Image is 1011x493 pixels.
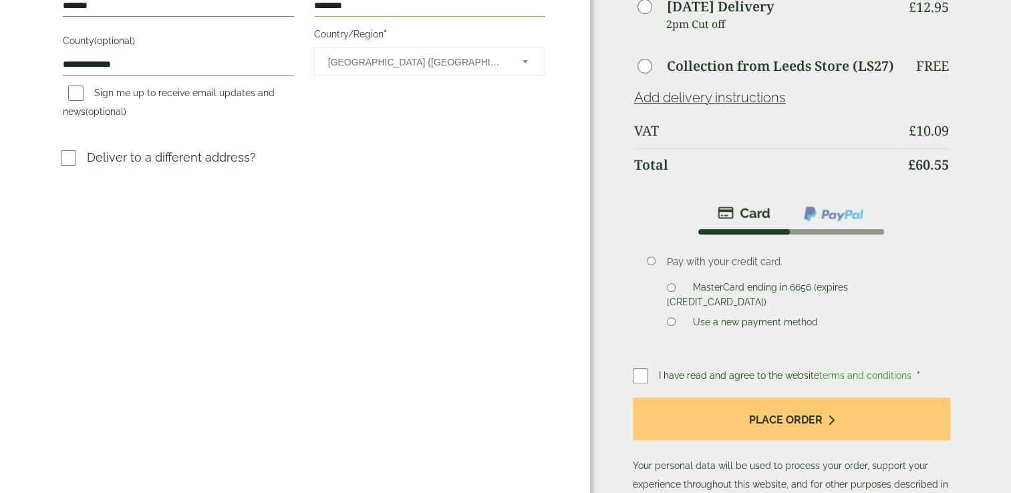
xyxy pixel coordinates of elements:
[659,370,914,381] span: I have read and agree to the website
[633,397,951,441] button: Place order
[68,86,84,101] input: Sign me up to receive email updates and news(optional)
[86,106,126,117] span: (optional)
[917,370,920,381] abbr: required
[634,90,786,106] a: Add delivery instructions
[634,148,899,181] th: Total
[666,14,899,34] p: 2pm Cut off
[94,35,135,46] span: (optional)
[634,115,899,147] th: VAT
[667,255,929,269] p: Pay with your credit card.
[688,317,823,331] label: Use a new payment method
[916,58,949,74] p: Free
[314,47,545,75] span: Country/Region
[63,31,294,54] label: County
[908,156,949,174] bdi: 60.55
[87,148,256,166] p: Deliver to a different address?
[908,156,915,174] span: £
[819,370,911,381] a: terms and conditions
[718,205,770,221] img: stripe.png
[328,48,504,76] span: United Kingdom (UK)
[667,59,894,73] label: Collection from Leeds Store (LS27)
[384,29,387,39] abbr: required
[314,25,545,47] label: Country/Region
[667,282,847,311] label: MasterCard ending in 6656 (expires [CREDIT_CARD_DATA])
[909,122,916,140] span: £
[63,88,275,121] label: Sign me up to receive email updates and news
[803,205,865,222] img: ppcp-gateway.png
[909,122,949,140] bdi: 10.09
